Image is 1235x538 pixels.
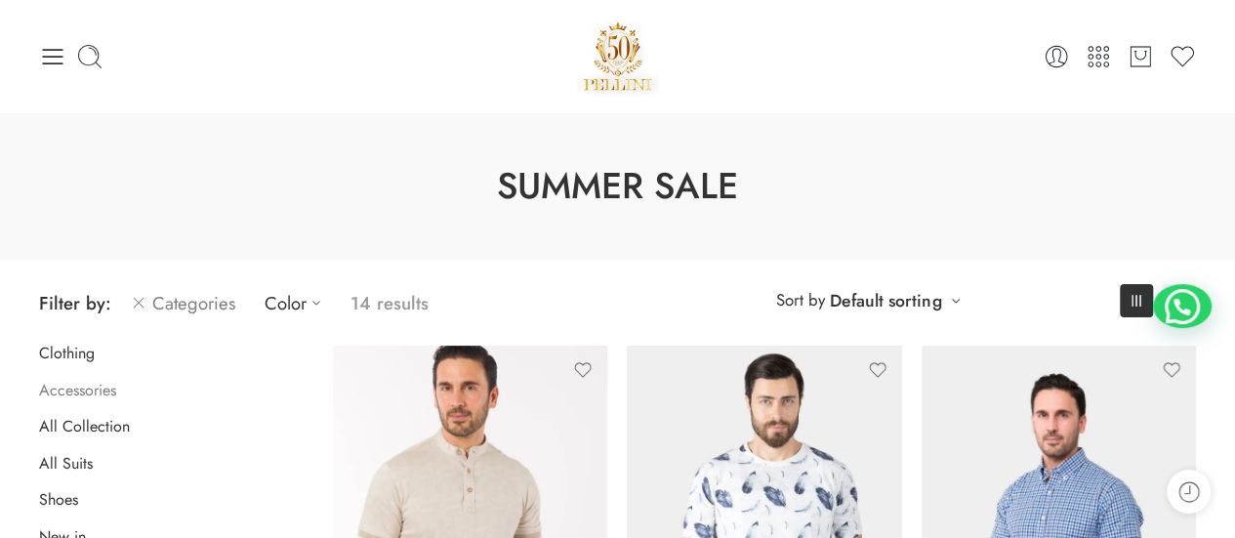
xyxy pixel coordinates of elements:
[1127,43,1154,70] a: Cart
[350,280,429,326] p: 14 results
[39,454,93,474] a: All Suits
[1169,43,1196,70] a: Wishlist
[49,161,1186,212] h1: Summer Sale
[830,287,941,314] a: Default sorting
[39,290,111,316] span: Filter by:
[576,15,660,98] a: Pellini -
[39,381,116,400] a: Accessories
[39,417,130,436] a: All Collection
[776,284,825,316] span: Sort by
[131,280,235,326] a: Categories
[39,490,78,510] a: Shoes
[576,15,660,98] img: Pellini
[39,344,95,363] a: Clothing
[265,280,331,326] a: Color
[1043,43,1070,70] a: Login / Register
